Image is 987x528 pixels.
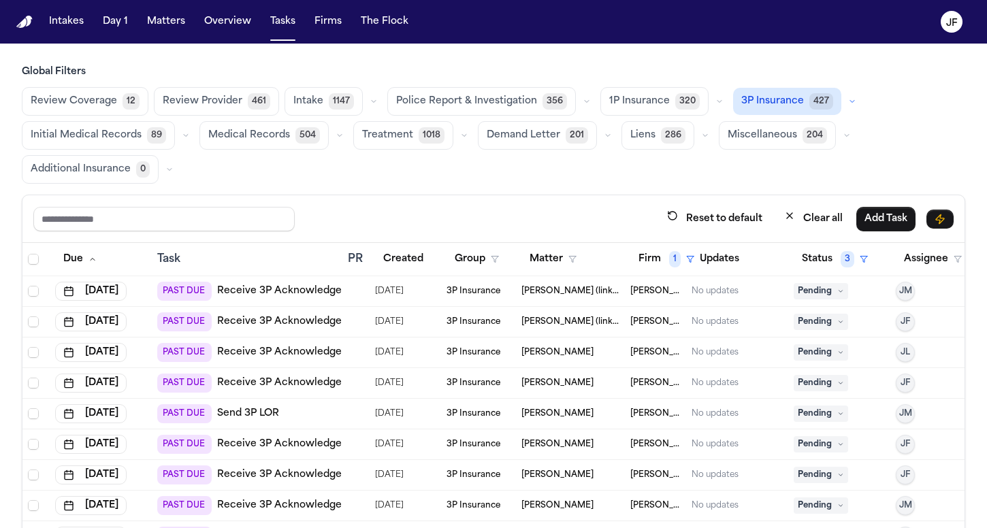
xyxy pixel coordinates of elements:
button: JL [896,343,915,362]
span: Shawn Yang [521,378,594,389]
button: JF [896,374,915,393]
button: Treatment1018 [353,121,453,150]
h3: Global Filters [22,65,965,79]
span: PAST DUE [157,496,212,515]
span: Police Report & Investigation [396,95,537,108]
span: JM [899,408,912,419]
button: [DATE] [55,404,127,423]
span: 8/7/2025, 10:15:59 AM [375,374,404,393]
span: 1018 [419,127,444,144]
button: JF [896,465,915,484]
a: Receive 3P Acknowledgement [217,438,368,451]
div: No updates [692,439,739,450]
span: Romanow Law Group [630,347,681,358]
span: JM [899,286,912,297]
button: JF [896,312,915,331]
div: No updates [692,347,739,358]
span: Romanow Law Group [630,408,681,419]
span: Shawn Yang [521,408,594,419]
button: 3P Insurance427 [733,88,841,115]
button: Medical Records504 [199,121,329,150]
span: Brianna Pearson (link to N’Neiko Brown) [521,316,619,327]
span: Medical Records [208,129,290,142]
span: PAST DUE [157,374,212,393]
button: Liens286 [621,121,694,150]
button: JM [896,282,915,301]
button: Firms [309,10,347,34]
span: Alexis McVicar [521,500,594,511]
span: Select row [28,347,39,358]
span: JM [899,500,912,511]
span: 89 [147,127,166,144]
span: 8/7/2025, 10:13:35 AM [375,496,404,515]
span: 204 [803,127,827,144]
span: Brianna Pearson (link to N’Neiko Brown) [521,286,619,297]
span: 3P Insurance [447,408,500,419]
span: JF [901,316,910,327]
span: Select row [28,439,39,450]
span: 12 [123,93,140,110]
span: 1 [669,251,681,267]
span: Review Provider [163,95,242,108]
button: Initial Medical Records89 [22,121,175,150]
button: JF [896,435,915,454]
span: Shawn Yang [521,439,594,450]
span: Demand Letter [487,129,560,142]
button: Overview [199,10,257,34]
span: Romanow Law Group [630,316,681,327]
button: [DATE] [55,435,127,454]
span: Select row [28,316,39,327]
span: JF [901,439,910,450]
button: [DATE] [55,312,127,331]
button: [DATE] [55,465,127,484]
span: 3P Insurance [447,378,500,389]
button: JM [896,404,915,423]
span: 201 [566,127,588,144]
span: Select all [28,254,39,265]
span: JF [901,469,910,480]
div: PR [348,251,364,267]
span: Pending [794,344,848,361]
button: Intakes [44,10,89,34]
span: JL [901,347,910,358]
span: 427 [809,93,833,110]
span: 3P Insurance [447,469,500,480]
span: PAST DUE [157,465,212,484]
span: Additional Insurance [31,163,131,176]
a: Receive 3P Acknowledgement [217,468,368,482]
button: Review Provider461 [154,87,279,116]
span: 9/9/2025, 9:54:39 AM [375,435,404,454]
span: 3P Insurance [447,316,500,327]
button: Matter [521,247,585,271]
button: 1P Insurance320 [600,87,709,116]
span: 3P Insurance [741,95,804,108]
span: 286 [661,127,685,144]
button: Additional Insurance0 [22,155,159,184]
span: Miscellaneous [728,129,797,142]
button: Firm1 [630,247,702,271]
button: [DATE] [55,374,127,393]
button: Assignee [896,247,970,271]
span: Shawn Yang [521,469,594,480]
button: Demand Letter201 [478,121,597,150]
div: No updates [692,408,739,419]
a: Receive 3P Acknowledgement [217,499,368,512]
a: Receive 3P Acknowledgement [217,284,368,298]
button: Day 1 [97,10,133,34]
span: Romanow Law Group [630,286,681,297]
button: Tasks [265,10,301,34]
button: [DATE] [55,496,127,515]
span: 3P Insurance [447,347,500,358]
button: JM [896,496,915,515]
span: Romanow Law Group [630,500,681,511]
button: Status3 [794,247,876,271]
button: Reset to default [659,206,771,231]
span: Treatment [362,129,413,142]
span: Romanow Law Group [630,469,681,480]
span: PAST DUE [157,435,212,454]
